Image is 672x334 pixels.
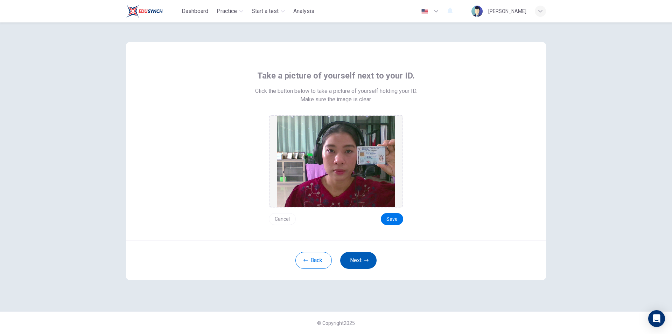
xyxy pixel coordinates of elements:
span: Practice [217,7,237,15]
img: Train Test logo [126,4,163,18]
span: Make sure the image is clear. [300,95,372,104]
img: en [420,9,429,14]
a: Train Test logo [126,4,179,18]
button: Dashboard [179,5,211,18]
div: [PERSON_NAME] [488,7,526,15]
span: © Copyright 2025 [317,320,355,326]
img: preview screemshot [277,116,395,207]
span: Take a picture of yourself next to your ID. [257,70,415,81]
button: Cancel [269,213,296,225]
button: Back [295,252,332,269]
button: Analysis [290,5,317,18]
div: Open Intercom Messenger [648,310,665,327]
span: Analysis [293,7,314,15]
span: Dashboard [182,7,208,15]
button: Start a test [249,5,288,18]
button: Save [381,213,403,225]
button: Practice [214,5,246,18]
img: Profile picture [471,6,483,17]
span: Click the button below to take a picture of yourself holding your ID. [255,87,417,95]
span: Start a test [252,7,279,15]
button: Next [340,252,377,269]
